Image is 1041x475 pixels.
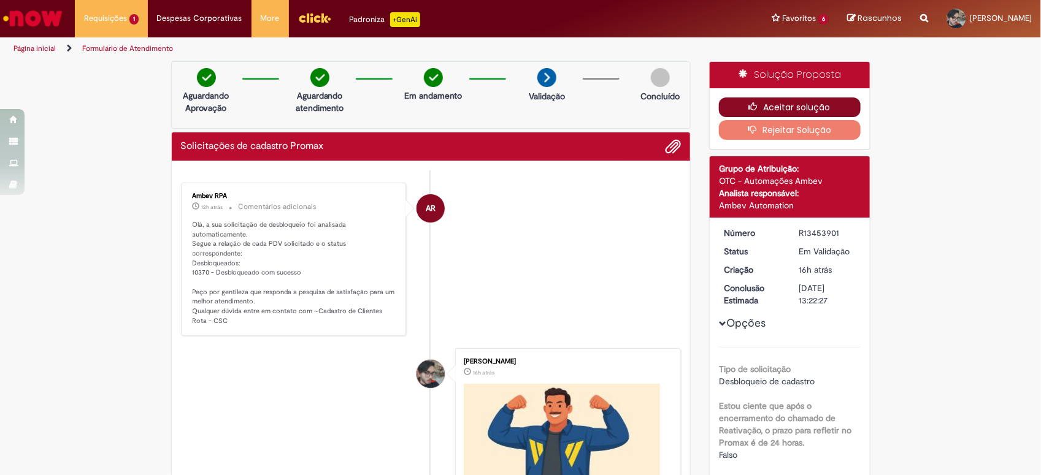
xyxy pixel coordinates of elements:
dt: Número [715,227,790,239]
img: click_logo_yellow_360x200.png [298,9,331,27]
button: Aceitar solução [719,97,861,117]
span: 12h atrás [202,203,223,211]
b: Estou ciente que após o encerramento do chamado de Reativação, o prazo para refletir no Promax é ... [719,400,851,448]
div: Grupo de Atribuição: [719,162,861,175]
a: Página inicial [13,44,56,53]
time: 27/08/2025 21:04:10 [202,203,223,211]
ul: Trilhas de página [9,37,685,60]
div: [PERSON_NAME] [464,358,668,365]
img: check-circle-green.png [310,68,329,87]
a: Rascunhos [847,13,902,25]
p: Em andamento [404,89,462,102]
dt: Status [715,245,790,257]
p: Aguardando atendimento [290,89,350,114]
img: arrow-next.png [537,68,556,87]
b: Tipo de solicitação [719,363,791,374]
div: R13453901 [799,227,856,239]
span: [PERSON_NAME] [970,13,1032,23]
span: Despesas Corporativas [157,12,242,25]
button: Adicionar anexos [665,139,681,154]
span: Favoritos [782,12,816,25]
div: Ambev Automation [719,199,861,211]
span: 16h atrás [799,264,832,275]
div: [DATE] 13:22:27 [799,282,856,306]
div: Solução Proposta [710,62,870,88]
h2: Solicitações de cadastro Promax Histórico de tíquete [181,141,324,152]
p: +GenAi [390,12,420,27]
span: AR [426,194,436,223]
img: img-circle-grey.png [651,68,670,87]
img: ServiceNow [1,6,64,31]
span: 16h atrás [473,369,494,376]
div: Ambev RPA [417,194,445,222]
dt: Criação [715,264,790,276]
div: Bruno Tavora Ferreira [417,360,445,388]
img: check-circle-green.png [424,68,443,87]
button: Rejeitar Solução [719,120,861,140]
div: Analista responsável: [719,187,861,199]
span: More [261,12,280,25]
small: Comentários adicionais [239,202,317,212]
span: Desbloqueio de cadastro [719,376,815,387]
span: Falso [719,449,737,460]
span: Rascunhos [858,12,902,24]
span: Requisições [84,12,127,25]
div: 27/08/2025 17:22:18 [799,264,856,276]
div: OTC - Automações Ambev [719,175,861,187]
a: Formulário de Atendimento [82,44,173,53]
time: 27/08/2025 17:22:18 [799,264,832,275]
time: 27/08/2025 17:22:14 [473,369,494,376]
div: Em Validação [799,245,856,257]
p: Concluído [640,90,680,102]
span: 6 [818,14,829,25]
p: Aguardando Aprovação [177,89,236,114]
img: check-circle-green.png [197,68,216,87]
p: Validação [529,90,565,102]
dt: Conclusão Estimada [715,282,790,306]
p: Olá, a sua solicitação de desbloqueio foi analisada automaticamente. Segue a relação de cada PDV ... [193,220,397,326]
div: Ambev RPA [193,192,397,200]
span: 1 [129,14,139,25]
div: Padroniza [350,12,420,27]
